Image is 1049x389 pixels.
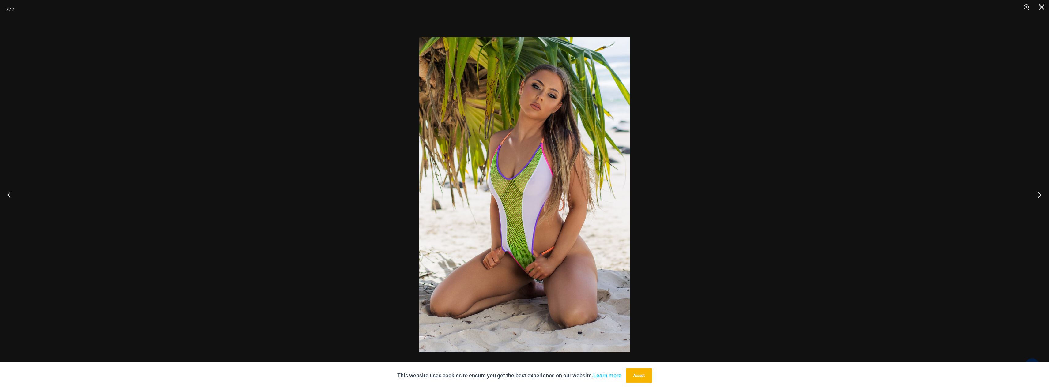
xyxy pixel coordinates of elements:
p: This website uses cookies to ensure you get the best experience on our website. [397,371,621,380]
div: 7 / 7 [6,5,14,14]
a: Learn more [593,372,621,379]
img: Reckless Neon Crush Lime Crush 879 One Piece 05 [419,37,630,352]
button: Accept [626,368,652,383]
button: Next [1026,179,1049,210]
